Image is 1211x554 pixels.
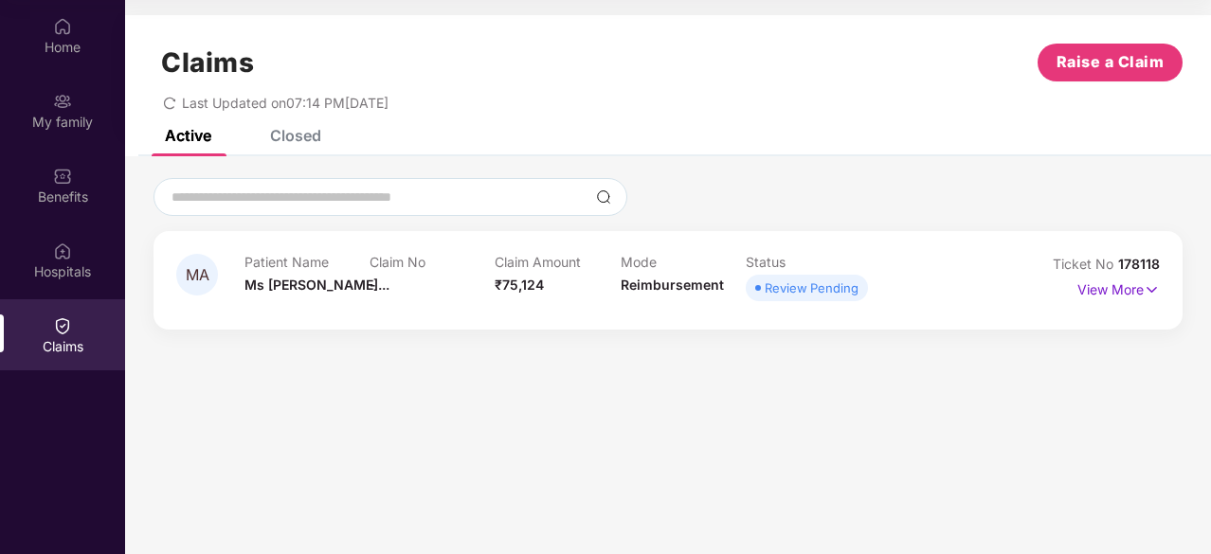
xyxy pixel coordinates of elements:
p: Status [746,254,871,270]
span: 178118 [1118,256,1160,272]
button: Raise a Claim [1038,44,1183,81]
img: svg+xml;base64,PHN2ZyBpZD0iQmVuZWZpdHMiIHhtbG5zPSJodHRwOi8vd3d3LnczLm9yZy8yMDAwL3N2ZyIgd2lkdGg9Ij... [53,167,72,186]
img: svg+xml;base64,PHN2ZyBpZD0iSG9zcGl0YWxzIiB4bWxucz0iaHR0cDovL3d3dy53My5vcmcvMjAwMC9zdmciIHdpZHRoPS... [53,241,72,260]
span: Reimbursement [621,277,724,293]
span: ₹75,124 [495,277,544,293]
p: View More [1077,275,1160,300]
h1: Claims [161,46,254,79]
img: svg+xml;base64,PHN2ZyBpZD0iQ2xhaW0iIHhtbG5zPSJodHRwOi8vd3d3LnczLm9yZy8yMDAwL3N2ZyIgd2lkdGg9IjIwIi... [53,316,72,335]
span: - [370,277,376,293]
span: Last Updated on 07:14 PM[DATE] [182,95,389,111]
span: Ticket No [1053,256,1118,272]
p: Claim No [370,254,495,270]
div: Closed [270,126,321,145]
img: svg+xml;base64,PHN2ZyBpZD0iU2VhcmNoLTMyeDMyIiB4bWxucz0iaHR0cDovL3d3dy53My5vcmcvMjAwMC9zdmciIHdpZH... [596,189,611,205]
div: Active [165,126,211,145]
img: svg+xml;base64,PHN2ZyB4bWxucz0iaHR0cDovL3d3dy53My5vcmcvMjAwMC9zdmciIHdpZHRoPSIxNyIgaGVpZ2h0PSIxNy... [1144,279,1160,300]
span: Raise a Claim [1057,50,1165,74]
p: Patient Name [244,254,370,270]
p: Claim Amount [495,254,620,270]
img: svg+xml;base64,PHN2ZyB3aWR0aD0iMjAiIGhlaWdodD0iMjAiIHZpZXdCb3g9IjAgMCAyMCAyMCIgZmlsbD0ibm9uZSIgeG... [53,92,72,111]
p: Mode [621,254,746,270]
img: svg+xml;base64,PHN2ZyBpZD0iSG9tZSIgeG1sbnM9Imh0dHA6Ly93d3cudzMub3JnLzIwMDAvc3ZnIiB3aWR0aD0iMjAiIG... [53,17,72,36]
span: Ms [PERSON_NAME]... [244,277,389,293]
span: MA [186,267,209,283]
span: redo [163,95,176,111]
div: Review Pending [765,278,859,297]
